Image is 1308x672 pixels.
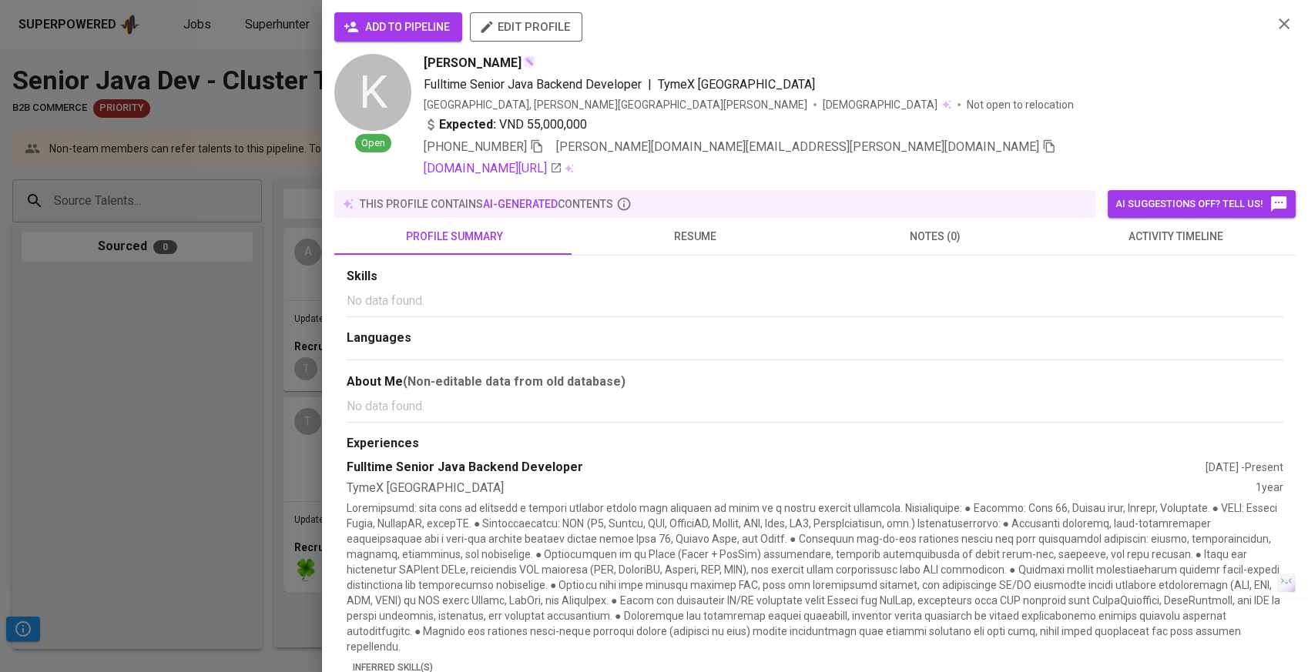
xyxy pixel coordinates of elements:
[347,435,1283,453] div: Experiences
[360,196,613,212] p: this profile contains contents
[823,97,940,112] span: [DEMOGRAPHIC_DATA]
[439,115,496,134] b: Expected:
[1206,460,1283,475] div: [DATE] - Present
[347,397,1283,416] p: No data found.
[1108,190,1296,218] button: AI suggestions off? Tell us!
[1065,227,1286,246] span: activity timeline
[584,227,806,246] span: resume
[424,115,587,134] div: VND 55,000,000
[347,459,1206,476] div: Fulltime Senior Java Backend Developer
[347,329,1283,347] div: Languages
[1115,195,1288,213] span: AI suggestions off? Tell us!
[523,55,535,68] img: magic_wand.svg
[483,198,558,210] span: AI-generated
[967,97,1074,112] p: Not open to relocation
[403,374,625,389] b: (Non-editable data from old database)
[424,139,527,154] span: [PHONE_NUMBER]
[1256,480,1283,497] div: 1 year
[470,20,582,32] a: edit profile
[347,500,1283,654] p: Loremipsumd: sita cons ad elitsedd e tempori utlabor etdolo magn aliquaen ad minim ve q nostru ex...
[347,480,1256,497] div: TymeX [GEOGRAPHIC_DATA]
[347,373,1283,391] div: About Me
[482,17,570,37] span: edit profile
[344,227,565,246] span: profile summary
[556,139,1039,154] span: [PERSON_NAME][DOMAIN_NAME][EMAIL_ADDRESS][PERSON_NAME][DOMAIN_NAME]
[334,12,462,42] button: add to pipeline
[347,18,450,37] span: add to pipeline
[347,292,1283,310] p: No data found.
[334,54,411,131] div: K
[355,136,391,151] span: Open
[347,268,1283,286] div: Skills
[424,54,522,72] span: [PERSON_NAME]
[470,12,582,42] button: edit profile
[824,227,1046,246] span: notes (0)
[424,97,807,112] div: [GEOGRAPHIC_DATA], [PERSON_NAME][GEOGRAPHIC_DATA][PERSON_NAME]
[424,77,642,92] span: Fulltime Senior Java Backend Developer
[648,75,652,94] span: |
[424,159,562,178] a: [DOMAIN_NAME][URL]
[658,77,815,92] span: TymeX [GEOGRAPHIC_DATA]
